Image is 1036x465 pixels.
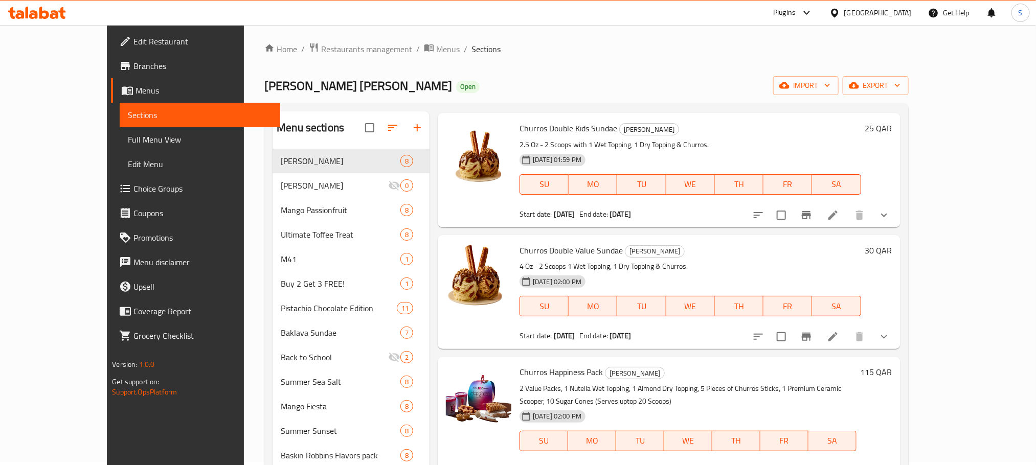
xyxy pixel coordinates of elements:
[120,103,280,127] a: Sections
[794,203,819,227] button: Branch-specific-item
[401,353,413,362] span: 2
[573,299,613,314] span: MO
[670,177,711,192] span: WE
[719,177,759,192] span: TH
[569,296,617,316] button: MO
[273,394,430,418] div: Mango Fiesta8
[520,329,552,342] span: Start date:
[616,431,664,451] button: TU
[133,330,272,342] span: Grocery Checklist
[625,245,684,257] span: [PERSON_NAME]
[273,173,430,198] div: [PERSON_NAME]0
[128,158,272,170] span: Edit Menu
[865,121,892,135] h6: 25 QAR
[520,260,861,273] p: 4 Oz - 2 Scoops 1 Wet Topping, 1 Dry Topping & Churros.
[273,149,430,173] div: [PERSON_NAME]8
[471,43,501,55] span: Sections
[529,411,585,421] span: [DATE] 02:00 PM
[579,329,608,342] span: End date:
[436,43,460,55] span: Menus
[281,327,400,339] span: Baklava Sundae
[568,431,616,451] button: MO
[397,304,413,313] span: 11
[133,305,272,317] span: Coverage Report
[281,449,400,461] span: Baskin Robbins Flavors pack
[715,296,763,316] button: TH
[764,433,804,448] span: FR
[827,331,839,343] a: Edit menu item
[264,42,908,56] nav: breadcrumb
[620,124,679,135] span: [PERSON_NAME]
[569,174,617,195] button: MO
[401,426,413,436] span: 8
[281,228,400,241] span: Ultimate Toffee Treat
[111,274,280,299] a: Upsell
[773,7,796,19] div: Plugins
[446,121,511,187] img: Churros Double Kids Sundae
[401,230,413,240] span: 8
[111,299,280,323] a: Coverage Report
[400,425,413,437] div: items
[120,127,280,152] a: Full Menu View
[112,385,177,399] a: Support.OpsPlatform
[281,400,400,412] span: Mango Fiesta
[605,367,664,379] span: [PERSON_NAME]
[111,176,280,201] a: Choice Groups
[273,296,430,320] div: Pistachio Chocolate Edition11
[111,323,280,348] a: Grocery Checklist
[273,369,430,394] div: Summer Sea Salt8
[1019,7,1023,18] span: S
[621,177,662,192] span: TU
[281,204,400,216] div: Mango Passionfruit
[844,7,912,18] div: [GEOGRAPHIC_DATA]
[281,277,400,290] span: Buy 2 Get 3 FREE!
[771,204,792,226] span: Select to update
[400,351,413,363] div: items
[664,431,712,451] button: WE
[120,152,280,176] a: Edit Menu
[520,296,569,316] button: SU
[400,228,413,241] div: items
[843,76,909,95] button: export
[746,203,771,227] button: sort-choices
[273,222,430,247] div: Ultimate Toffee Treat8
[666,296,715,316] button: WE
[520,121,617,136] span: Churros Double Kids Sundae
[400,449,413,461] div: items
[400,253,413,265] div: items
[400,277,413,290] div: items
[520,364,603,380] span: Churros Happiness Pack
[670,299,711,314] span: WE
[760,431,808,451] button: FR
[400,155,413,167] div: items
[625,245,685,258] div: Churros Sundae
[136,84,272,97] span: Menus
[524,433,564,448] span: SU
[281,351,388,363] span: Back to School
[529,155,585,165] span: [DATE] 01:59 PM
[273,247,430,271] div: M411
[554,207,575,221] b: [DATE]
[847,203,872,227] button: delete
[400,179,413,192] div: items
[359,117,380,138] span: Select all sections
[301,43,305,55] li: /
[128,109,272,121] span: Sections
[281,425,400,437] span: Summer Sunset
[401,205,413,215] span: 8
[524,177,565,192] span: SU
[719,299,759,314] span: TH
[139,358,155,371] span: 1.0.0
[816,299,857,314] span: SA
[273,198,430,222] div: Mango Passionfruit8
[133,182,272,195] span: Choice Groups
[401,328,413,338] span: 7
[133,281,272,293] span: Upsell
[281,376,400,388] span: Summer Sea Salt
[281,253,400,265] div: M41
[816,177,857,192] span: SA
[813,433,852,448] span: SA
